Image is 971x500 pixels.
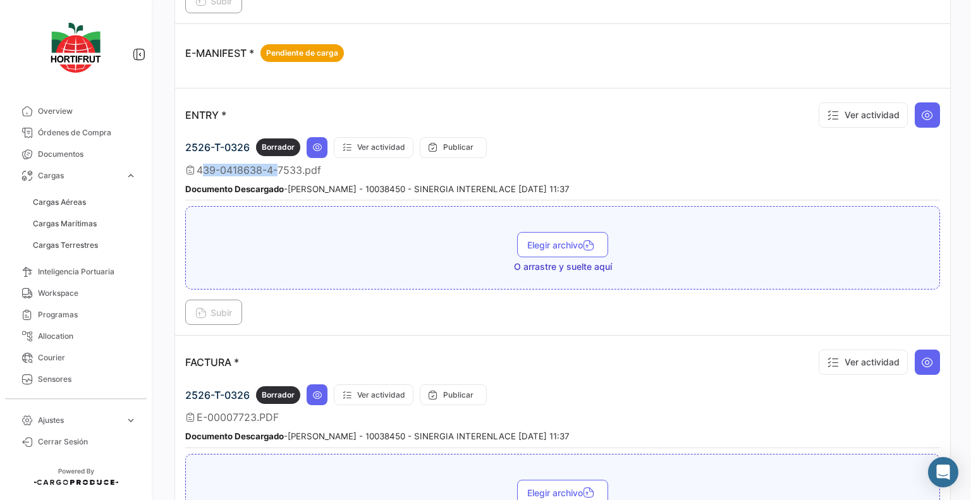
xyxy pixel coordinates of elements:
a: Sensores [10,369,142,390]
span: Documentos [38,149,137,160]
a: Documentos [10,143,142,165]
small: - [PERSON_NAME] - 10038450 - SINERGIA INTERENLACE [DATE] 11:37 [185,184,570,194]
a: Cargas Marítimas [28,214,142,233]
span: Programas [38,309,137,320]
span: Allocation [38,331,137,342]
span: Cargas Aéreas [33,197,86,208]
button: Ver actividad [819,102,908,128]
span: Cargas [38,170,120,181]
a: Inteligencia Portuaria [10,261,142,283]
span: Pendiente de carga [266,47,338,59]
button: Ver actividad [334,137,413,158]
p: FACTURA * [185,356,239,369]
span: 439-0418638-4-7533.pdf [197,164,321,176]
a: Órdenes de Compra [10,122,142,143]
span: Workspace [38,288,137,299]
b: Documento Descargado [185,431,284,441]
span: Elegir archivo [527,487,598,498]
a: Allocation [10,326,142,347]
span: 2526-T-0326 [185,141,250,154]
span: Courier [38,352,137,363]
p: E-MANIFEST * [185,44,344,62]
span: expand_more [125,170,137,181]
span: O arrastre y suelte aquí [514,260,612,273]
p: ENTRY * [185,109,226,121]
button: Ver actividad [334,384,413,405]
span: expand_more [125,415,137,426]
span: Borrador [262,142,295,153]
a: Programas [10,304,142,326]
div: Abrir Intercom Messenger [928,457,958,487]
span: Ajustes [38,415,120,426]
span: Cerrar Sesión [38,436,137,448]
span: Elegir archivo [527,240,598,250]
img: logo-hortifrut.svg [44,15,107,80]
a: Cargas Aéreas [28,193,142,212]
span: Subir [195,307,232,318]
small: - [PERSON_NAME] - 10038450 - SINERGIA INTERENLACE [DATE] 11:37 [185,431,570,441]
span: Overview [38,106,137,117]
b: Documento Descargado [185,184,284,194]
span: E-00007723.PDF [197,411,279,424]
button: Publicar [420,384,487,405]
button: Publicar [420,137,487,158]
a: Workspace [10,283,142,304]
span: Cargas Terrestres [33,240,98,251]
span: Cargas Marítimas [33,218,97,229]
a: Courier [10,347,142,369]
span: Órdenes de Compra [38,127,137,138]
button: Elegir archivo [517,232,608,257]
a: Overview [10,101,142,122]
a: Cargas Terrestres [28,236,142,255]
span: Sensores [38,374,137,385]
span: Borrador [262,389,295,401]
button: Subir [185,300,242,325]
button: Ver actividad [819,350,908,375]
span: 2526-T-0326 [185,389,250,401]
span: Inteligencia Portuaria [38,266,137,277]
